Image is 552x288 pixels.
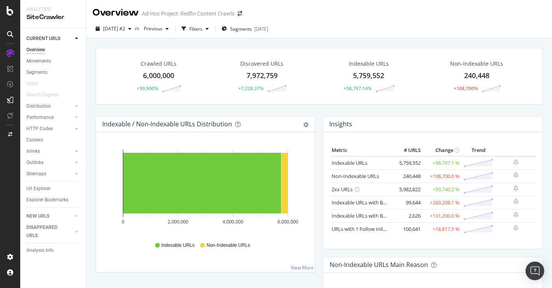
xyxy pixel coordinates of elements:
td: 100,641 [391,222,423,236]
div: arrow-right-arrow-left [238,11,242,16]
div: HTTP Codes [26,125,53,133]
a: View More [291,264,314,271]
div: [DATE] [254,26,268,32]
div: Movements [26,57,51,65]
td: 5,982,822 [391,183,423,196]
div: Crawled URLs [141,60,176,68]
a: Indexable URLs [332,159,367,166]
div: Content [26,136,43,144]
div: gear [303,122,309,127]
div: Indexable URLs [349,60,389,68]
a: Search Engines [26,91,66,99]
div: Analysis Info [26,246,54,255]
div: bell-plus [513,198,519,204]
div: Indexable / Non-Indexable URLs Distribution [102,120,232,128]
a: Outlinks [26,159,73,167]
span: Non-Indexable URLs [206,242,250,249]
a: HTTP Codes [26,125,73,133]
div: 6,000,000 [143,71,174,81]
div: Url Explorer [26,185,51,193]
div: Distribution [26,102,51,110]
div: Analytics [26,6,80,13]
div: +59,900% [137,85,158,92]
a: Url Explorer [26,185,80,193]
div: Overview [26,46,45,54]
span: 2025 Sep. 25th #2 [103,25,125,32]
div: DISAPPEARED URLS [26,223,66,240]
button: Previous [141,23,172,35]
div: bell-plus [513,159,519,165]
td: +269,208.1 % [423,196,461,209]
th: Change [423,145,461,156]
a: NEW URLS [26,212,73,220]
a: Content [26,136,80,144]
div: Overview [93,6,139,19]
td: +58,797.1 % [423,156,461,170]
td: +108,700.0 % [423,169,461,183]
a: Overview [26,46,80,54]
div: Discovered URLs [240,60,283,68]
a: Distribution [26,102,73,110]
a: Indexable URLs with Bad H1 [332,199,397,206]
div: Filters [189,26,203,32]
div: Inlinks [26,147,40,155]
div: Segments [26,68,47,77]
button: [DATE] #2 [93,23,135,35]
div: +7,228.37% [238,85,264,92]
text: 4,000,000 [222,219,243,225]
div: Search Engines [26,91,59,99]
a: Sitemaps [26,170,73,178]
a: Visits [26,80,46,88]
svg: A chart. [102,145,309,235]
a: Performance [26,113,73,122]
div: Explorer Bookmarks [26,196,68,204]
h4: Insights [329,119,352,129]
a: 2xx URLs [332,186,353,193]
span: Previous [141,25,162,32]
a: URLs with 1 Follow Inlink [332,225,389,232]
button: Filters [178,23,212,35]
div: Performance [26,113,54,122]
a: Indexable URLs with Bad Description [332,212,416,219]
a: Non-Indexable URLs [332,173,379,180]
div: NEW URLS [26,212,49,220]
div: Sitemaps [26,170,46,178]
text: 6,000,000 [278,219,299,225]
div: bell-plus [513,185,519,191]
div: bell-plus [513,172,519,178]
div: 240,448 [464,71,489,81]
div: 5,759,552 [353,71,384,81]
a: DISAPPEARED URLS [26,223,73,240]
span: Segments [230,26,252,32]
div: Ad-Hoc Project: Redfin Content Crawls [142,10,234,17]
div: SiteCrawler [26,13,80,22]
a: Segments [26,68,80,77]
a: Analysis Info [26,246,80,255]
th: Trend [461,145,495,156]
div: +108,700% [454,85,478,92]
th: # URLS [391,145,423,156]
div: 7,972,759 [246,71,278,81]
div: bell-plus [513,225,519,231]
td: +59,740.2 % [423,183,461,196]
span: vs [135,25,141,31]
td: 2,626 [391,209,423,222]
td: 240,448 [391,169,423,183]
text: 0 [122,219,124,225]
div: Open Intercom Messenger [526,262,544,280]
button: Segments[DATE] [218,23,271,35]
div: Non-Indexable URLs [450,60,503,68]
a: Inlinks [26,147,73,155]
div: Non-Indexable URLs Main Reason [330,261,428,269]
a: CURRENT URLS [26,35,73,43]
div: CURRENT URLS [26,35,60,43]
td: 99,644 [391,196,423,209]
td: +18,817.5 % [423,222,461,236]
a: Explorer Bookmarks [26,196,80,204]
td: +131,200.0 % [423,209,461,222]
td: 5,759,552 [391,156,423,170]
div: Outlinks [26,159,44,167]
text: 2,000,000 [168,219,189,225]
div: bell-plus [513,211,519,218]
